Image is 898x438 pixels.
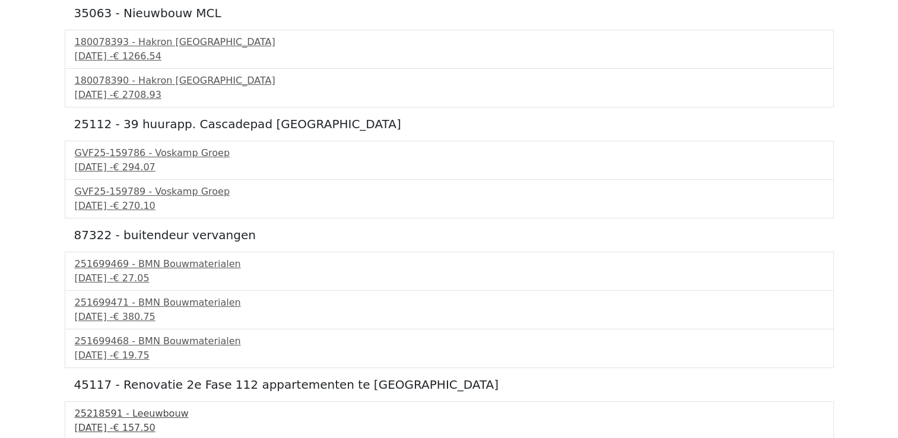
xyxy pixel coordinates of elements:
[113,350,149,361] span: € 19.75
[75,334,824,348] div: 251699468 - BMN Bouwmaterialen
[75,199,824,213] div: [DATE] -
[75,334,824,363] a: 251699468 - BMN Bouwmaterialen[DATE] -€ 19.75
[75,88,824,102] div: [DATE] -
[113,200,155,211] span: € 270.10
[74,117,824,131] h5: 25112 - 39 huurapp. Cascadepad [GEOGRAPHIC_DATA]
[113,50,161,62] span: € 1266.54
[75,296,824,324] a: 251699471 - BMN Bouwmaterialen[DATE] -€ 380.75
[75,146,824,160] div: GVF25-159786 - Voskamp Groep
[113,89,161,100] span: € 2708.93
[75,310,824,324] div: [DATE] -
[74,6,824,20] h5: 35063 - Nieuwbouw MCL
[75,296,824,310] div: 251699471 - BMN Bouwmaterialen
[75,257,824,285] a: 251699469 - BMN Bouwmaterialen[DATE] -€ 27.05
[75,185,824,199] div: GVF25-159789 - Voskamp Groep
[113,272,149,284] span: € 27.05
[75,74,824,102] a: 180078390 - Hakron [GEOGRAPHIC_DATA][DATE] -€ 2708.93
[113,422,155,433] span: € 157.50
[74,228,824,242] h5: 87322 - buitendeur vervangen
[75,348,824,363] div: [DATE] -
[75,421,824,435] div: [DATE] -
[113,311,155,322] span: € 380.75
[75,35,824,64] a: 180078393 - Hakron [GEOGRAPHIC_DATA][DATE] -€ 1266.54
[75,35,824,49] div: 180078393 - Hakron [GEOGRAPHIC_DATA]
[75,185,824,213] a: GVF25-159789 - Voskamp Groep[DATE] -€ 270.10
[113,161,155,173] span: € 294.07
[75,160,824,174] div: [DATE] -
[75,271,824,285] div: [DATE] -
[74,377,824,392] h5: 45117 - Renovatie 2e Fase 112 appartementen te [GEOGRAPHIC_DATA]
[75,407,824,435] a: 25218591 - Leeuwbouw[DATE] -€ 157.50
[75,49,824,64] div: [DATE] -
[75,407,824,421] div: 25218591 - Leeuwbouw
[75,146,824,174] a: GVF25-159786 - Voskamp Groep[DATE] -€ 294.07
[75,257,824,271] div: 251699469 - BMN Bouwmaterialen
[75,74,824,88] div: 180078390 - Hakron [GEOGRAPHIC_DATA]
